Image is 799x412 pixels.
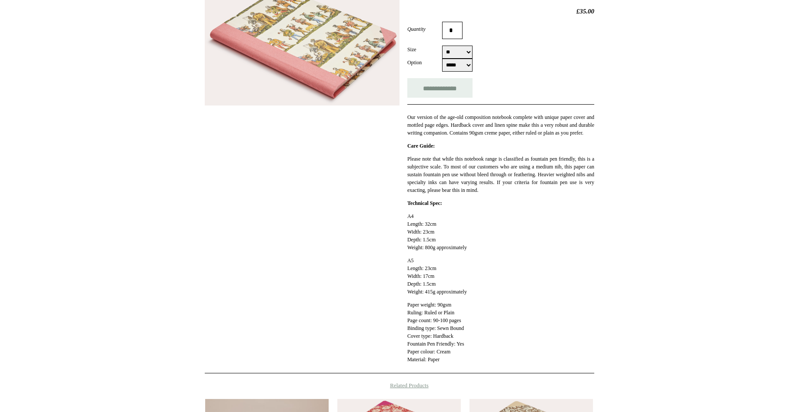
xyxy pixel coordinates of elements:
[407,301,594,363] p: Paper weight: 90gsm Ruling: Ruled or Plain Page count: 90-100 pages Binding type: Sewn Bound Cove...
[407,200,442,206] strong: Technical Spec:
[407,25,442,33] label: Quantity
[407,143,435,149] strong: Care Guide:
[407,155,594,194] p: Please note that while this notebook range is classified as fountain pen friendly, this is a subj...
[407,59,442,66] label: Option
[407,113,594,137] p: Our version of the age-old composition notebook complete with unique paper cover and mottled page...
[407,212,594,251] p: A4 Length: 32cm Width: 23cm Depth: 1.5cm Weight: 800g approximately
[407,257,594,296] p: A5 Length: 23cm Width: 17cm Depth: 1.5cm Weight: 415g approximately
[407,46,442,53] label: Size
[407,7,594,15] h2: £35.00
[182,382,617,389] h4: Related Products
